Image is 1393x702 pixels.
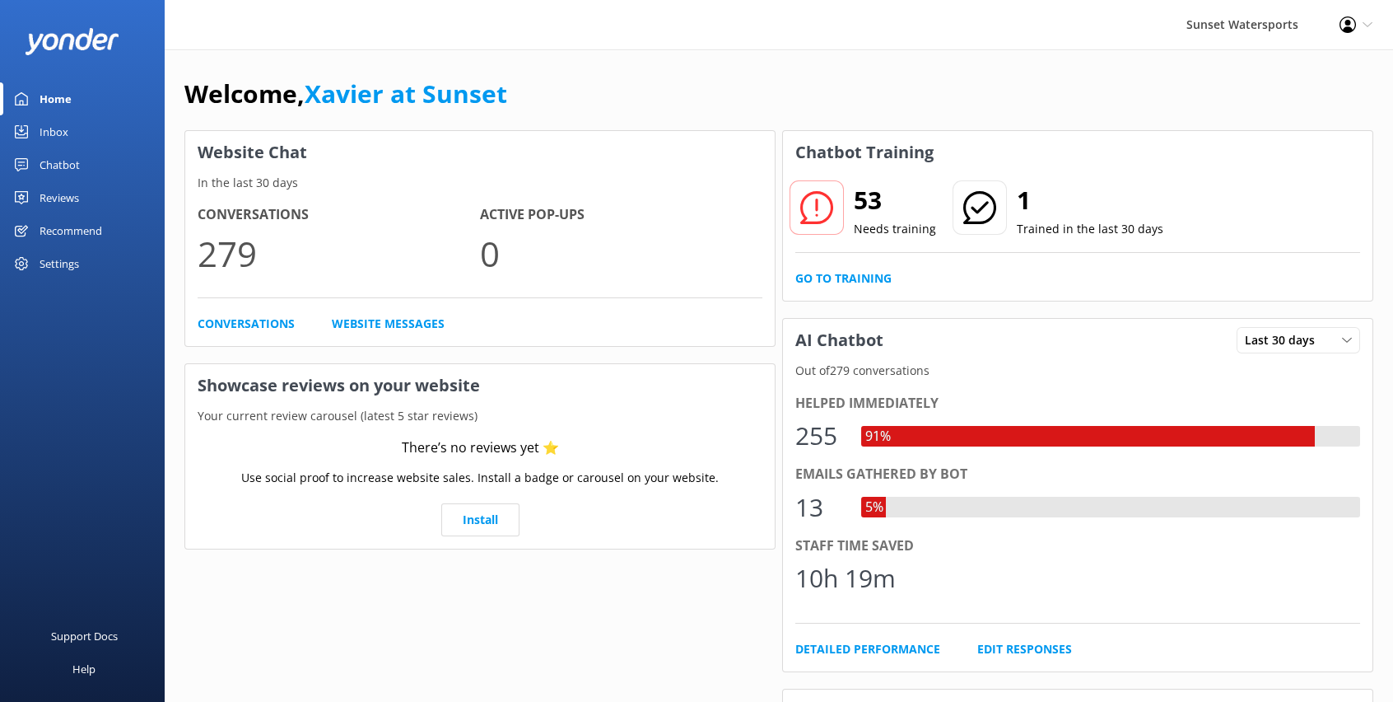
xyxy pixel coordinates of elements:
[40,115,68,148] div: Inbox
[795,269,892,288] a: Go to Training
[241,469,719,487] p: Use social proof to increase website sales. Install a badge or carousel on your website.
[795,416,845,456] div: 255
[198,204,480,226] h4: Conversations
[198,226,480,281] p: 279
[40,214,102,247] div: Recommend
[1017,180,1163,220] h2: 1
[402,438,559,459] div: There’s no reviews yet ⭐
[25,28,119,55] img: yonder-white-logo.png
[795,559,896,598] div: 10h 19m
[332,315,445,333] a: Website Messages
[198,315,295,333] a: Conversations
[51,620,118,653] div: Support Docs
[40,82,72,115] div: Home
[783,131,946,174] h3: Chatbot Training
[977,640,1072,658] a: Edit Responses
[185,174,775,192] p: In the last 30 days
[795,536,1360,557] div: Staff time saved
[861,497,888,518] div: 5%
[185,407,775,425] p: Your current review carousel (latest 5 star reviews)
[305,77,507,110] a: Xavier at Sunset
[40,148,80,181] div: Chatbot
[72,653,96,686] div: Help
[783,362,1372,380] p: Out of 279 conversations
[185,364,775,407] h3: Showcase reviews on your website
[861,426,895,447] div: 91%
[783,319,896,362] h3: AI Chatbot
[854,180,936,220] h2: 53
[40,181,79,214] div: Reviews
[185,131,775,174] h3: Website Chat
[1245,331,1325,349] span: Last 30 days
[795,464,1360,485] div: Emails gathered by bot
[795,488,845,527] div: 13
[441,503,519,536] a: Install
[795,640,940,658] a: Detailed Performance
[184,74,507,114] h1: Welcome,
[1017,220,1163,238] p: Trained in the last 30 days
[480,204,762,226] h4: Active Pop-ups
[480,226,762,281] p: 0
[795,393,1360,414] div: Helped immediately
[40,247,79,280] div: Settings
[854,220,936,238] p: Needs training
